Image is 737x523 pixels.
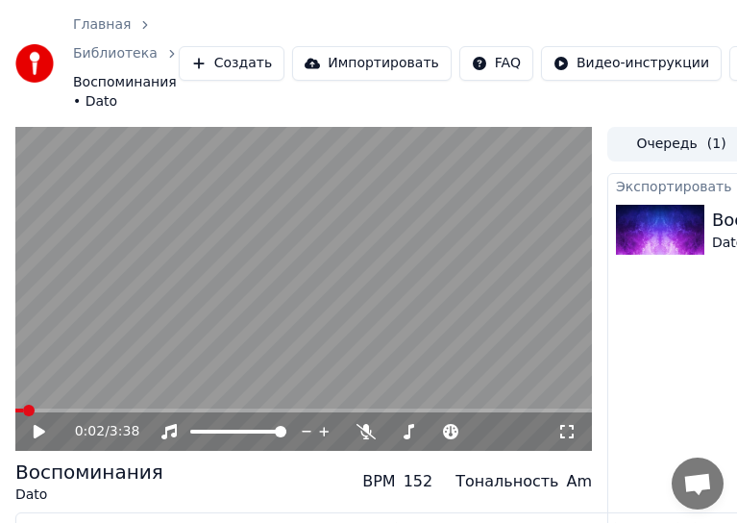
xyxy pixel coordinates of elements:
[15,459,163,486] div: Воспоминания
[455,470,558,493] div: Тональность
[362,470,395,493] div: BPM
[73,15,179,112] nav: breadcrumb
[75,422,121,441] div: /
[110,422,139,441] span: 3:38
[15,44,54,83] img: youka
[459,46,533,81] button: FAQ
[73,44,158,63] a: Библиотека
[292,46,452,81] button: Импортировать
[541,46,722,81] button: Видео-инструкции
[73,73,179,112] span: Воспоминания • Dato
[404,470,433,493] div: 152
[707,135,726,154] span: ( 1 )
[179,46,284,81] button: Создать
[75,422,105,441] span: 0:02
[566,470,592,493] div: Am
[672,458,724,510] div: Открытый чат
[73,15,131,35] a: Главная
[15,486,163,505] div: Dato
